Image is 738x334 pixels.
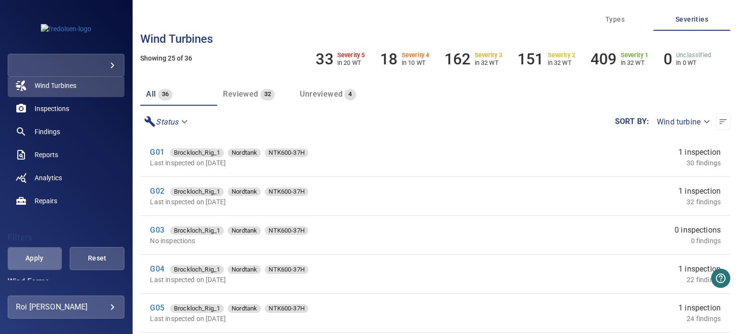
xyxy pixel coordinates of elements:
[158,89,173,100] span: 36
[316,50,365,68] li: Severity 5
[337,59,365,66] p: in 20 WT
[8,97,124,120] a: inspections noActive
[150,186,164,196] a: G02
[150,236,492,246] p: No inspections
[687,197,721,207] p: 32 findings
[228,304,261,313] span: Nordtank
[380,50,429,68] li: Severity 4
[170,148,224,158] span: Brockloch_Rig_1
[35,127,60,136] span: Findings
[170,304,224,313] div: Brockloch_Rig_1
[170,187,224,197] span: Brockloch_Rig_1
[590,50,648,68] li: Severity 1
[150,303,164,312] a: G05
[35,104,69,113] span: Inspections
[150,148,164,157] a: G01
[649,113,716,130] div: Wind turbine
[170,304,224,313] span: Brockloch_Rig_1
[548,52,576,59] h6: Severity 2
[265,304,308,313] div: NTK600-37H
[170,265,224,274] span: Brockloch_Rig_1
[716,113,730,130] button: Sort list from newest to oldest
[140,55,730,62] h5: Showing 25 of 36
[35,81,76,90] span: Wind Turbines
[615,118,649,125] label: Sort by :
[548,59,576,66] p: in 32 WT
[265,265,308,274] span: NTK600-37H
[150,225,164,235] a: G03
[678,302,721,314] span: 1 inspection
[170,226,224,235] span: Brockloch_Rig_1
[265,148,308,158] span: NTK600-37H
[316,50,333,68] h6: 33
[380,50,397,68] h6: 18
[265,187,308,197] span: NTK600-37H
[664,50,711,68] li: Severity Unclassified
[444,50,502,68] li: Severity 3
[678,263,721,275] span: 1 inspection
[8,74,124,97] a: windturbines active
[675,224,721,236] span: 0 inspections
[150,275,494,285] p: Last inspected on [DATE]
[35,173,62,183] span: Analytics
[8,278,124,285] label: Wind Farms
[687,158,721,168] p: 30 findings
[140,33,730,45] h3: Wind turbines
[223,89,258,99] span: Reviewed
[678,147,721,158] span: 1 inspection
[300,89,343,99] span: Unreviewed
[691,236,721,246] p: 0 findings
[228,187,261,197] span: Nordtank
[228,265,261,274] span: Nordtank
[146,89,156,99] span: all
[590,50,616,68] h6: 409
[8,166,124,189] a: analytics noActive
[35,150,58,160] span: Reports
[41,24,91,34] img: fredolsen-logo
[687,314,721,323] p: 24 findings
[621,52,649,59] h6: Severity 1
[8,143,124,166] a: reports noActive
[687,275,721,285] p: 22 findings
[659,13,725,25] span: Severities
[7,247,62,270] button: Apply
[150,197,494,207] p: Last inspected on [DATE]
[8,233,124,242] h4: Filters
[228,226,261,235] span: Nordtank
[8,120,124,143] a: findings noActive
[676,59,711,66] p: in 0 WT
[664,50,672,68] h6: 0
[8,189,124,212] a: repairs noActive
[228,148,261,158] span: Nordtank
[35,196,57,206] span: Repairs
[70,247,124,270] button: Reset
[8,54,124,77] div: fredolsen
[16,299,116,315] div: Roi [PERSON_NAME]
[150,314,494,323] p: Last inspected on [DATE]
[228,304,261,313] div: Nordtank
[265,304,308,313] span: NTK600-37H
[156,117,178,126] em: Status
[265,226,308,235] div: NTK600-37H
[621,59,649,66] p: in 32 WT
[582,13,648,25] span: Types
[444,50,470,68] h6: 162
[150,158,494,168] p: Last inspected on [DATE]
[517,50,543,68] h6: 151
[140,113,194,130] div: Status
[676,52,711,59] h6: Unclassified
[337,52,365,59] h6: Severity 5
[517,50,575,68] li: Severity 2
[82,252,112,264] span: Reset
[402,59,430,66] p: in 10 WT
